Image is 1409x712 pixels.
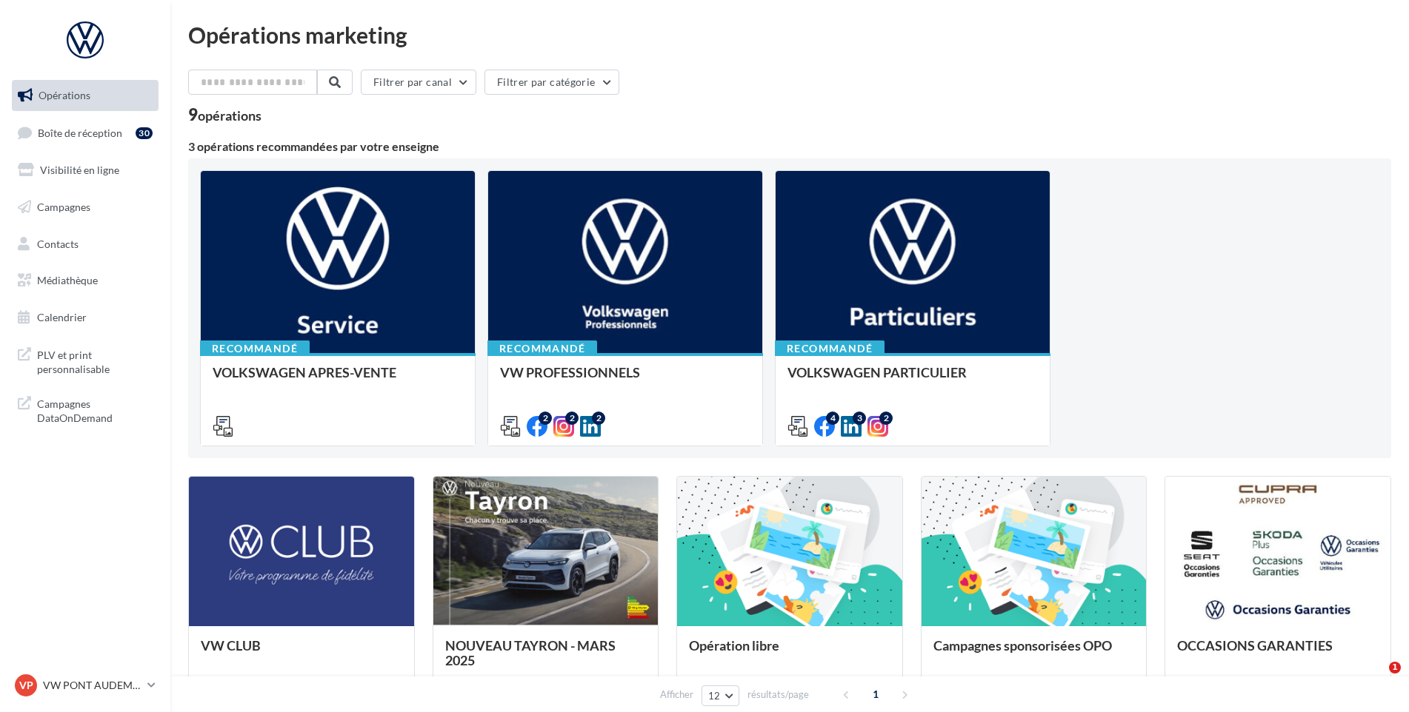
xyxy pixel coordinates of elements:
span: Afficher [660,688,693,702]
a: Visibilité en ligne [9,155,161,186]
div: 3 opérations recommandées par votre enseigne [188,141,1391,152]
div: Opérations marketing [188,24,1391,46]
a: Campagnes [9,192,161,223]
a: Calendrier [9,302,161,333]
button: Filtrer par canal [361,70,476,95]
div: Recommandé [200,340,310,357]
span: VOLKSWAGEN PARTICULIER [787,364,967,380]
a: Campagnes DataOnDemand [9,388,161,431]
div: Recommandé [775,340,885,357]
span: VW CLUB [201,637,261,654]
span: Opérations [39,89,90,101]
span: 1 [864,682,887,706]
a: Médiathèque [9,265,161,296]
div: 2 [539,412,552,425]
div: 9 [188,107,262,123]
span: Campagnes sponsorisées OPO [933,637,1112,654]
span: 1 [1389,662,1401,674]
span: Campagnes [37,201,90,213]
span: Calendrier [37,311,87,323]
div: 2 [565,412,579,425]
p: VW PONT AUDEMER [43,678,141,693]
span: Contacts [37,237,79,249]
span: VOLKSWAGEN APRES-VENTE [213,364,396,380]
span: PLV et print personnalisable [37,345,153,377]
a: PLV et print personnalisable [9,339,161,383]
span: NOUVEAU TAYRON - MARS 2025 [445,637,616,668]
span: VW PROFESSIONNELS [500,364,640,380]
span: résultats/page [747,688,809,702]
button: 12 [702,685,739,706]
div: 3 [853,412,866,425]
a: Contacts [9,229,161,260]
div: 30 [136,127,153,139]
button: Filtrer par catégorie [484,70,619,95]
span: 12 [708,690,721,702]
span: OCCASIONS GARANTIES [1177,637,1333,654]
div: opérations [198,109,262,122]
span: VP [19,678,33,693]
div: 2 [592,412,605,425]
span: Opération libre [689,637,779,654]
a: Boîte de réception30 [9,117,161,149]
iframe: Intercom live chat [1359,662,1394,697]
span: Boîte de réception [38,126,122,138]
div: 2 [879,412,893,425]
a: Opérations [9,80,161,111]
span: Médiathèque [37,274,98,286]
a: VP VW PONT AUDEMER [12,671,159,699]
div: 4 [826,412,839,425]
div: Recommandé [487,340,597,357]
span: Visibilité en ligne [40,164,119,176]
span: Campagnes DataOnDemand [37,394,153,426]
